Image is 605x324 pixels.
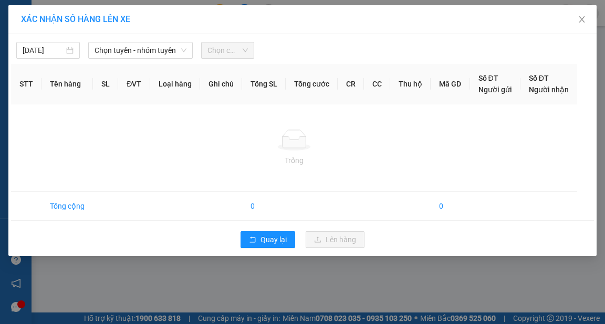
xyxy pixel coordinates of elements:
[260,234,287,245] span: Quay lại
[242,192,286,221] td: 0
[5,5,152,25] li: Hoa Mai
[11,64,41,104] th: STT
[19,155,569,166] div: Trống
[567,5,597,35] button: Close
[207,42,248,58] span: Chọn chuyến
[95,42,186,58] span: Chọn tuyến - nhóm tuyến
[286,64,338,104] th: Tổng cước
[21,14,130,24] span: XÁC NHẬN SỐ HÀNG LÊN XE
[118,64,150,104] th: ĐVT
[431,192,470,221] td: 0
[306,231,364,248] button: uploadLên hàng
[478,74,498,82] span: Số ĐT
[5,58,13,66] span: environment
[364,64,390,104] th: CC
[241,231,295,248] button: rollbackQuay lại
[242,64,286,104] th: Tổng SL
[5,69,71,78] b: [STREET_ADDRESS]
[23,45,64,56] input: 15/09/2025
[72,58,138,101] b: 93 Nguyễn Thái Bình, [GEOGRAPHIC_DATA]
[249,236,256,244] span: rollback
[150,64,200,104] th: Loại hàng
[478,85,512,94] span: Người gửi
[529,74,549,82] span: Số ĐT
[72,45,140,56] li: VP 93 NTB Q1
[529,85,569,94] span: Người nhận
[72,58,80,66] span: environment
[431,64,470,104] th: Mã GD
[338,64,364,104] th: CR
[5,5,42,42] img: logo.jpg
[578,15,586,24] span: close
[41,64,93,104] th: Tên hàng
[181,47,187,53] span: down
[390,64,431,104] th: Thu hộ
[41,192,93,221] td: Tổng cộng
[5,45,72,56] li: VP VP Trưng Nhị
[93,64,118,104] th: SL
[200,64,242,104] th: Ghi chú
